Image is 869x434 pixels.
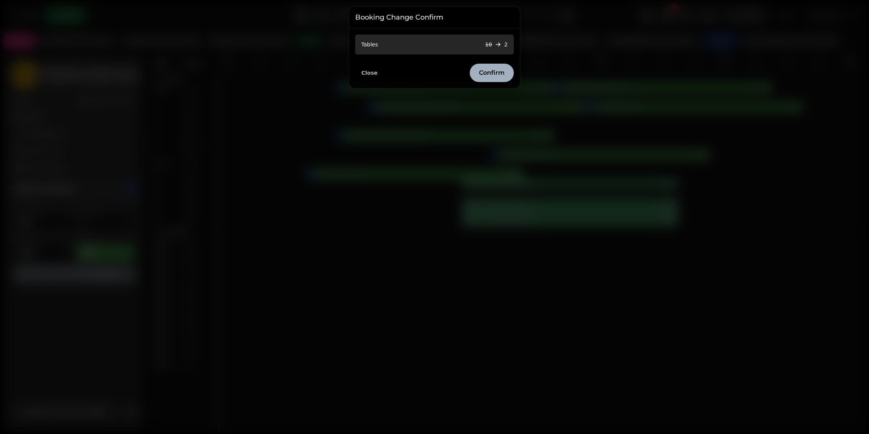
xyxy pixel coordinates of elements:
[479,70,505,76] span: Confirm
[355,13,514,22] h3: Booking Change Confirm
[361,70,378,76] span: Close
[504,41,508,48] p: 2
[355,68,384,78] button: Close
[485,41,492,48] p: 10
[361,41,378,48] p: Tables
[470,64,514,82] button: Confirm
